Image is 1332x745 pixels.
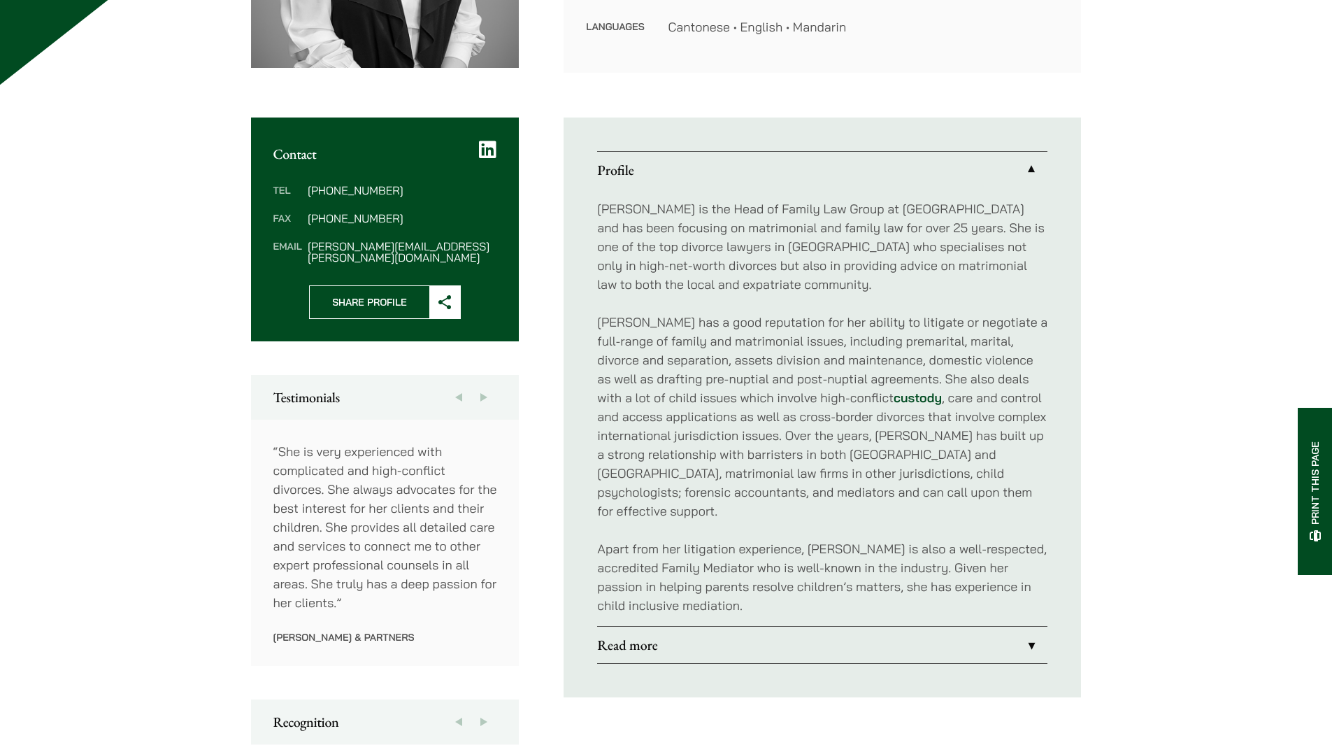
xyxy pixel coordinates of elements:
p: [PERSON_NAME] is the Head of Family Law Group at [GEOGRAPHIC_DATA] and has been focusing on matri... [597,199,1047,294]
dd: Cantonese • English • Mandarin [668,17,1059,36]
dt: Fax [273,213,302,241]
dd: [PERSON_NAME][EMAIL_ADDRESS][PERSON_NAME][DOMAIN_NAME] [308,241,496,263]
button: Next [471,700,496,744]
dt: Languages [586,17,645,36]
dd: [PHONE_NUMBER] [308,185,496,196]
a: custody [894,390,942,406]
p: [PERSON_NAME] & Partners [273,631,497,644]
dt: Email [273,241,302,263]
button: Previous [446,375,471,420]
p: [PERSON_NAME] has a good reputation for her ability to litigate or negotiate a full-range of fami... [597,313,1047,520]
div: Profile [597,188,1047,626]
h2: Testimonials [273,389,497,406]
dd: [PHONE_NUMBER] [308,213,496,224]
span: Share Profile [310,286,429,318]
h2: Contact [273,146,497,162]
a: Profile [597,152,1047,188]
h2: Recognition [273,714,497,730]
button: Previous [446,700,471,744]
dt: Tel [273,185,302,213]
p: “She is very experienced with complicated and high-conflict divorces. She always advocates for th... [273,442,497,612]
button: Next [471,375,496,420]
a: Read more [597,627,1047,663]
a: LinkedIn [479,140,496,159]
button: Share Profile [309,285,461,319]
p: Apart from her litigation experience, [PERSON_NAME] is also a well-respected, accredited Family M... [597,539,1047,615]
